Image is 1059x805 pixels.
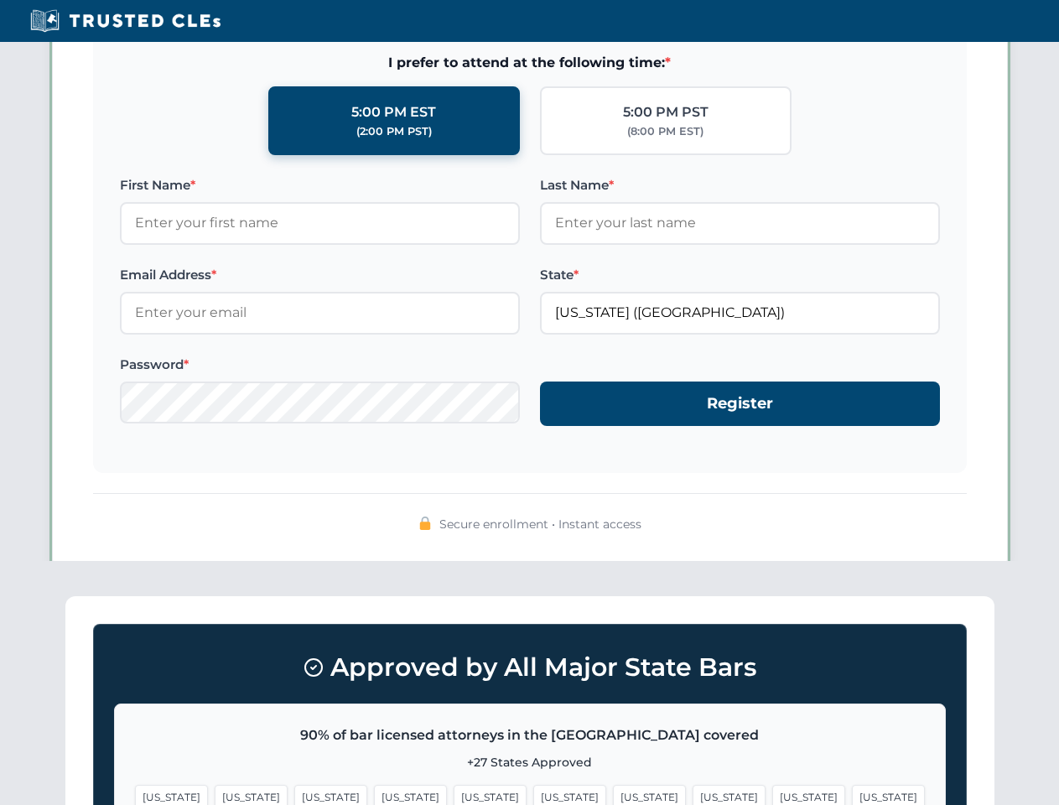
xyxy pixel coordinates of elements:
[540,382,940,426] button: Register
[135,753,925,771] p: +27 States Approved
[540,292,940,334] input: Florida (FL)
[25,8,226,34] img: Trusted CLEs
[135,724,925,746] p: 90% of bar licensed attorneys in the [GEOGRAPHIC_DATA] covered
[120,265,520,285] label: Email Address
[120,175,520,195] label: First Name
[120,355,520,375] label: Password
[120,292,520,334] input: Enter your email
[120,52,940,74] span: I prefer to attend at the following time:
[114,645,946,690] h3: Approved by All Major State Bars
[439,515,641,533] span: Secure enrollment • Instant access
[351,101,436,123] div: 5:00 PM EST
[623,101,709,123] div: 5:00 PM PST
[540,265,940,285] label: State
[418,517,432,530] img: 🔒
[356,123,432,140] div: (2:00 PM PST)
[540,175,940,195] label: Last Name
[540,202,940,244] input: Enter your last name
[120,202,520,244] input: Enter your first name
[627,123,703,140] div: (8:00 PM EST)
